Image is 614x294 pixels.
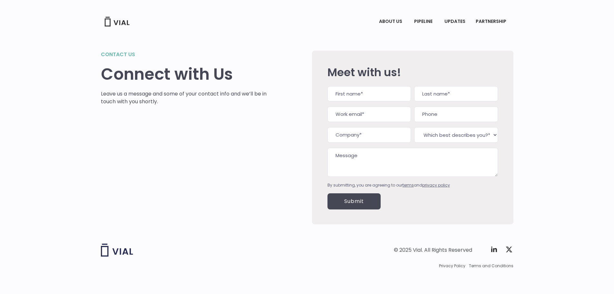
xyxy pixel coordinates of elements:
img: Vial Logo [104,17,130,26]
input: Submit [327,193,381,209]
input: Phone [414,106,498,122]
div: By submitting, you are agreeing to our and [327,182,498,188]
a: terms [403,182,414,188]
a: privacy policy [422,182,450,188]
h2: Meet with us! [327,66,498,78]
input: First name* [327,86,411,102]
a: UPDATES [439,16,470,27]
a: Terms and Conditions [469,263,513,269]
p: Leave us a message and some of your contact info and we’ll be in touch with you shortly. [101,90,267,106]
input: Last name* [414,86,498,102]
div: © 2025 Vial. All Rights Reserved [394,247,472,254]
input: Company* [327,127,411,143]
a: ABOUT USMenu Toggle [374,16,409,27]
h1: Connect with Us [101,65,267,84]
a: Privacy Policy [439,263,465,269]
img: Vial logo wih "Vial" spelled out [101,244,133,257]
h2: Contact us [101,51,267,58]
input: Work email* [327,106,411,122]
a: PIPELINEMenu Toggle [409,16,439,27]
a: PARTNERSHIPMenu Toggle [471,16,513,27]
